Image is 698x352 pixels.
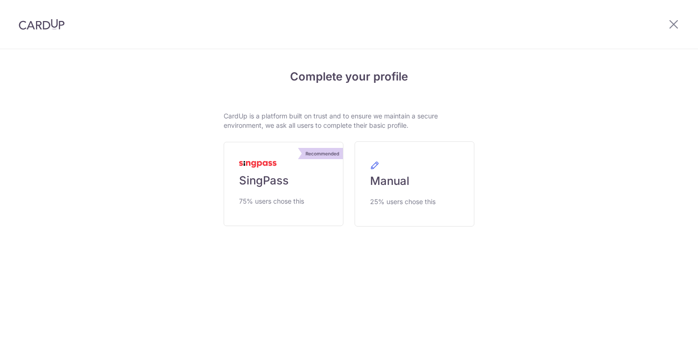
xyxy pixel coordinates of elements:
[370,196,436,207] span: 25% users chose this
[224,68,474,85] h4: Complete your profile
[239,173,289,188] span: SingPass
[224,111,474,130] p: CardUp is a platform built on trust and to ensure we maintain a secure environment, we ask all us...
[355,141,474,227] a: Manual 25% users chose this
[19,19,65,30] img: CardUp
[302,148,343,159] div: Recommended
[224,142,343,226] a: Recommended SingPass 75% users chose this
[370,174,409,189] span: Manual
[239,196,304,207] span: 75% users chose this
[239,161,276,168] img: MyInfoLogo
